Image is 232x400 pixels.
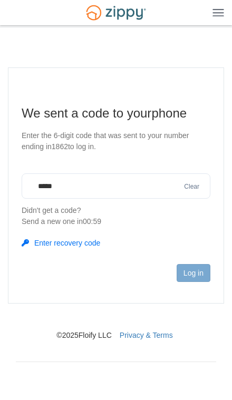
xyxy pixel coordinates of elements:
p: Didn't get a code? [22,205,210,227]
h1: We sent a code to your phone [22,105,210,122]
a: Privacy & Terms [120,331,173,339]
p: Enter the 6-digit code that was sent to your number ending in 1862 to log in. [22,130,210,152]
nav: © 2025 Floify LLC [16,304,216,340]
img: Logo [80,1,152,25]
div: Send a new one in 00:59 [22,216,210,227]
button: Clear [181,182,202,192]
img: Mobile Dropdown Menu [212,8,224,16]
button: Log in [177,264,210,282]
button: Enter recovery code [22,238,100,248]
